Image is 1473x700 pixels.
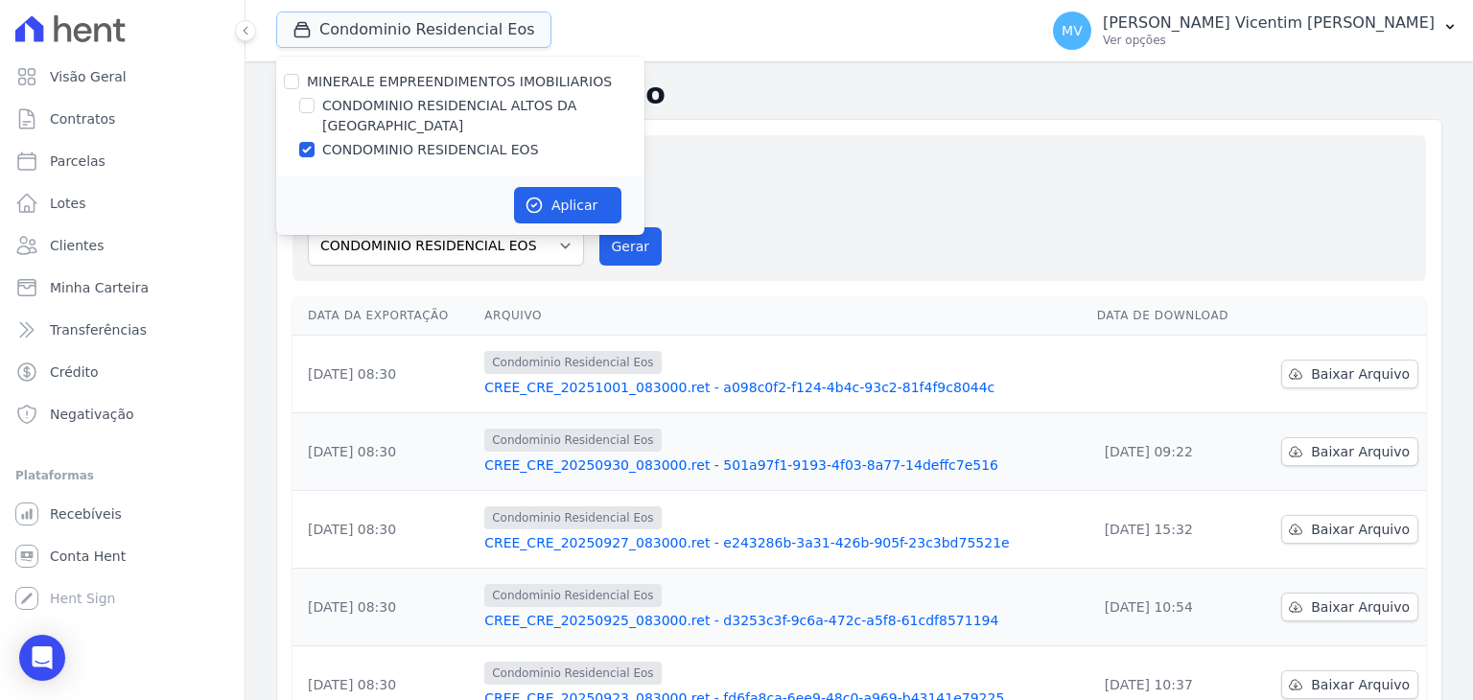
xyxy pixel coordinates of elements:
span: Baixar Arquivo [1311,442,1410,461]
button: MV [PERSON_NAME] Vicentim [PERSON_NAME] Ver opções [1038,4,1473,58]
span: Condominio Residencial Eos [484,662,661,685]
span: Clientes [50,236,104,255]
span: Condominio Residencial Eos [484,584,661,607]
h2: Exportações de Retorno [276,77,1442,111]
a: Parcelas [8,142,237,180]
a: Visão Geral [8,58,237,96]
span: Condominio Residencial Eos [484,429,661,452]
th: Data da Exportação [292,296,477,336]
td: [DATE] 08:30 [292,413,477,491]
a: Clientes [8,226,237,265]
th: Arquivo [477,296,1088,336]
p: [PERSON_NAME] Vicentim [PERSON_NAME] [1103,13,1435,33]
span: Lotes [50,194,86,213]
a: Transferências [8,311,237,349]
a: Baixar Arquivo [1281,593,1418,621]
button: Aplicar [514,187,621,223]
th: Data de Download [1089,296,1255,336]
span: MV [1062,24,1083,37]
button: Condominio Residencial Eos [276,12,551,48]
span: Visão Geral [50,67,127,86]
a: Conta Hent [8,537,237,575]
span: Contratos [50,109,115,128]
a: Baixar Arquivo [1281,515,1418,544]
a: CREE_CRE_20250930_083000.ret - 501a97f1-9193-4f03-8a77-14deffc7e516 [484,455,1081,475]
td: [DATE] 09:22 [1089,413,1255,491]
a: Negativação [8,395,237,433]
button: Gerar [599,227,663,266]
td: [DATE] 08:30 [292,336,477,413]
td: [DATE] 08:30 [292,491,477,569]
a: CREE_CRE_20250927_083000.ret - e243286b-3a31-426b-905f-23c3bd75521e [484,533,1081,552]
label: MINERALE EMPREENDIMENTOS IMOBILIARIOS [307,74,612,89]
a: Lotes [8,184,237,222]
span: Minha Carteira [50,278,149,297]
a: Baixar Arquivo [1281,360,1418,388]
a: Baixar Arquivo [1281,437,1418,466]
a: Contratos [8,100,237,138]
span: Negativação [50,405,134,424]
p: Ver opções [1103,33,1435,48]
label: CONDOMINIO RESIDENCIAL EOS [322,140,539,160]
a: Crédito [8,353,237,391]
span: Baixar Arquivo [1311,597,1410,617]
a: Minha Carteira [8,268,237,307]
a: CREE_CRE_20250925_083000.ret - d3253c3f-9c6a-472c-a5f8-61cdf8571194 [484,611,1081,630]
a: Baixar Arquivo [1281,670,1418,699]
span: Recebíveis [50,504,122,524]
div: Plataformas [15,464,229,487]
span: Parcelas [50,152,105,171]
td: [DATE] 15:32 [1089,491,1255,569]
div: Open Intercom Messenger [19,635,65,681]
span: Baixar Arquivo [1311,675,1410,694]
span: Transferências [50,320,147,339]
span: Crédito [50,362,99,382]
a: Recebíveis [8,495,237,533]
span: Baixar Arquivo [1311,364,1410,384]
span: Conta Hent [50,547,126,566]
a: CREE_CRE_20251001_083000.ret - a098c0f2-f124-4b4c-93c2-81f4f9c8044c [484,378,1081,397]
td: [DATE] 08:30 [292,569,477,646]
span: Baixar Arquivo [1311,520,1410,539]
span: Condominio Residencial Eos [484,351,661,374]
td: [DATE] 10:54 [1089,569,1255,646]
label: CONDOMINIO RESIDENCIAL ALTOS DA [GEOGRAPHIC_DATA] [322,96,644,136]
span: Condominio Residencial Eos [484,506,661,529]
